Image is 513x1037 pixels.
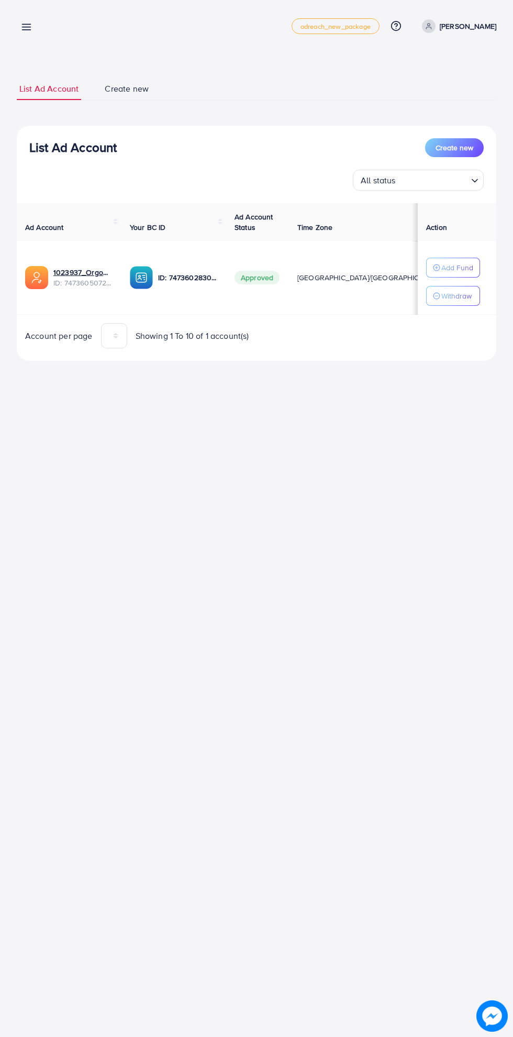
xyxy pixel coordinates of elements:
[235,271,280,284] span: Approved
[425,138,484,157] button: Create new
[25,222,64,233] span: Ad Account
[29,140,117,155] h3: List Ad Account
[136,330,249,342] span: Showing 1 To 10 of 1 account(s)
[19,83,79,95] span: List Ad Account
[440,20,496,32] p: [PERSON_NAME]
[292,18,380,34] a: adreach_new_package
[25,330,93,342] span: Account per page
[297,222,332,233] span: Time Zone
[25,266,48,289] img: ic-ads-acc.e4c84228.svg
[426,286,480,306] button: Withdraw
[353,170,484,191] div: Search for option
[399,171,467,188] input: Search for option
[105,83,149,95] span: Create new
[300,23,371,30] span: adreach_new_package
[297,272,443,283] span: [GEOGRAPHIC_DATA]/[GEOGRAPHIC_DATA]
[476,1000,508,1032] img: image
[130,266,153,289] img: ic-ba-acc.ded83a64.svg
[235,212,273,233] span: Ad Account Status
[418,19,496,33] a: [PERSON_NAME]
[53,267,113,289] div: <span class='underline'>1023937_OrgoNutrients - Ads Manager_1740084299738</span></br>747360507256...
[158,271,218,284] p: ID: 7473602830218166288
[441,261,473,274] p: Add Fund
[441,290,472,302] p: Withdraw
[53,267,113,278] a: 1023937_OrgoNutrients - Ads Manager_1740084299738
[426,222,447,233] span: Action
[426,258,480,278] button: Add Fund
[130,222,166,233] span: Your BC ID
[53,278,113,288] span: ID: 7473605072568762385
[436,142,473,153] span: Create new
[359,173,398,188] span: All status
